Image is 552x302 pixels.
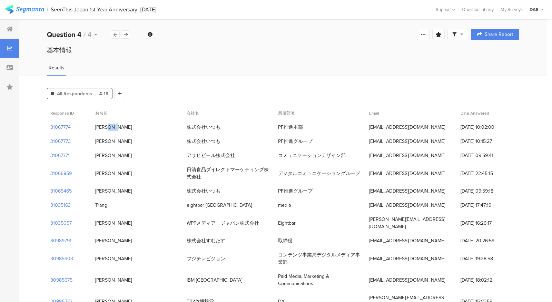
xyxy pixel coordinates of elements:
span: [DATE] 10:15:27 [461,138,516,145]
div: [PERSON_NAME] [95,220,132,227]
span: Results [49,64,65,71]
span: [DATE] 09:59:41 [461,152,516,159]
div: [EMAIL_ADDRESS][DOMAIN_NAME] [369,237,445,244]
div: [PERSON_NAME] [95,276,132,284]
span: 4 [88,29,91,40]
span: [DATE] 09:59:18 [461,187,516,195]
div: [PERSON_NAME] [95,170,132,177]
section: 31065465 [50,187,72,195]
div: WPPメディア・ジャパン株式会社 [187,220,259,227]
div: 株式会社すむたす [187,237,225,244]
div: eightbar [GEOGRAPHIC_DATA] [187,202,252,209]
span: Response ID [50,110,74,116]
div: [EMAIL_ADDRESS][DOMAIN_NAME] [369,152,445,159]
div: コミュニケーションデザイン部 [278,152,346,159]
div: [PERSON_NAME] [95,152,132,159]
section: 31067773 [50,138,71,145]
section: 30989791 [50,237,71,244]
div: 株式会社いつも [187,124,220,131]
section: 30985903 [50,255,73,262]
div: Trang [95,202,107,209]
section: 31035163 [50,202,71,209]
div: PF推進本部 [278,124,303,131]
div: Paid Media, Marketing & Communications [278,273,363,287]
b: Question 4 [47,29,81,40]
div: [PERSON_NAME][EMAIL_ADDRESS][DOMAIN_NAME] [369,216,454,230]
div: デジタルコミュニケーショングループ [278,170,360,177]
div: [PERSON_NAME] [95,138,132,145]
div: フジテレビジョン [187,255,225,262]
div: [EMAIL_ADDRESS][DOMAIN_NAME] [369,187,445,195]
div: [PERSON_NAME] [95,124,132,131]
div: [PERSON_NAME] [95,255,132,262]
span: [DATE] 17:47:19 [461,202,516,209]
span: All Respondents [57,90,92,97]
span: / [83,29,86,40]
span: [DATE] 10:02:00 [461,124,516,131]
img: segmanta logo [5,5,44,14]
div: [EMAIL_ADDRESS][DOMAIN_NAME] [369,124,445,131]
a: My Surveys [497,6,526,13]
div: [EMAIL_ADDRESS][DOMAIN_NAME] [369,138,445,145]
div: [EMAIL_ADDRESS][DOMAIN_NAME] [369,170,445,177]
section: 30985675 [50,276,72,284]
div: Support [436,4,455,15]
div: [PERSON_NAME] [95,237,132,244]
div: [EMAIL_ADDRESS][DOMAIN_NAME] [369,202,445,209]
span: 所属部署 [278,110,295,116]
div: | [47,6,48,13]
div: 基本情報 [47,46,519,55]
div: 株式会社いつも [187,187,220,195]
span: Date Answered [461,110,489,116]
div: 取締役 [278,237,293,244]
section: 31066859 [50,170,72,177]
span: [DATE] 18:02:12 [461,276,516,284]
div: [EMAIL_ADDRESS][DOMAIN_NAME] [369,255,445,262]
div: Eightbar [278,220,296,227]
span: 会社名 [187,110,199,116]
div: DAS [530,6,539,13]
a: Question Library [459,6,497,13]
span: [DATE] 22:45:15 [461,170,516,177]
span: 19 [99,90,109,97]
span: [DATE] 20:26:59 [461,237,516,244]
span: Email [369,110,379,116]
div: SeenThis Japan 1st Year Anniversary_[DATE] [51,6,156,13]
div: PF推進グループ [278,138,313,145]
div: アサヒビール株式会社 [187,152,235,159]
div: [EMAIL_ADDRESS][DOMAIN_NAME] [369,276,445,284]
div: [PERSON_NAME] [95,187,132,195]
section: 31067774 [50,124,71,131]
div: コンテンツ事業局デジタルメディア事業部 [278,251,363,266]
span: [DATE] 19:38:58 [461,255,516,262]
span: Share Report [485,32,513,37]
section: 31035057 [50,220,72,227]
section: 31067771 [50,152,70,159]
div: IBM [GEOGRAPHIC_DATA] [187,276,242,284]
div: 日清食品ダイレクトマーケティング株式会社 [187,166,271,181]
span: [DATE] 16:26:17 [461,220,516,227]
div: 株式会社いつも [187,138,220,145]
div: media [278,202,291,209]
div: PF推進グループ [278,187,313,195]
span: お名前 [95,110,108,116]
